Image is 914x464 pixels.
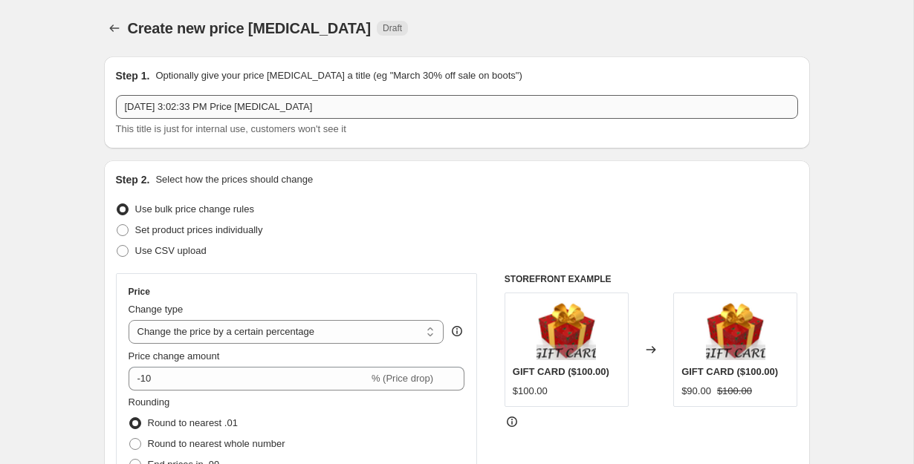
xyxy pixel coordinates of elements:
[513,384,548,399] div: $100.00
[135,224,263,235] span: Set product prices individually
[128,20,372,36] span: Create new price [MEDICAL_DATA]
[537,301,596,360] img: GIFTCARD_80x.png
[450,324,464,339] div: help
[505,273,798,285] h6: STOREFRONT EXAMPLE
[135,203,254,215] span: Use bulk price change rules
[681,366,778,377] span: GIFT CARD ($100.00)
[129,350,220,362] span: Price change amount
[104,18,125,39] button: Price change jobs
[129,396,170,408] span: Rounding
[372,373,433,384] span: % (Price drop)
[513,366,609,377] span: GIFT CARD ($100.00)
[717,384,752,399] strike: $100.00
[129,304,184,315] span: Change type
[116,172,150,187] h2: Step 2.
[155,68,522,83] p: Optionally give your price [MEDICAL_DATA] a title (eg "March 30% off sale on boots")
[706,301,765,360] img: GIFTCARD_80x.png
[155,172,313,187] p: Select how the prices should change
[148,438,285,449] span: Round to nearest whole number
[681,384,711,399] div: $90.00
[116,95,798,119] input: 30% off holiday sale
[129,286,150,298] h3: Price
[148,417,238,428] span: Round to nearest .01
[116,123,346,134] span: This title is just for internal use, customers won't see it
[116,68,150,83] h2: Step 1.
[135,245,207,256] span: Use CSV upload
[383,22,402,34] span: Draft
[129,367,369,391] input: -15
